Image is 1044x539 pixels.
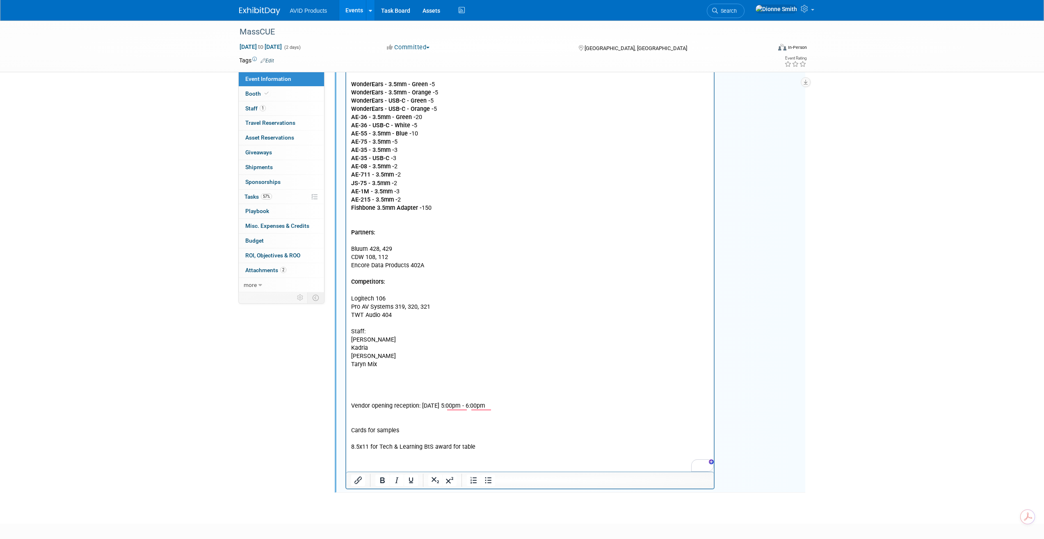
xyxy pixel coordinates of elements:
div: Event Format [723,43,807,55]
span: Tasks [244,193,272,200]
a: Search [707,4,745,18]
span: more [244,282,257,288]
button: Bold [375,475,389,486]
span: Booth [245,90,270,97]
span: 57% [261,193,272,200]
a: Tasks57% [239,190,324,204]
div: MassCUE [237,25,759,39]
i: Booth reservation complete [265,91,269,96]
a: Attachments2 [239,263,324,278]
a: more [239,278,324,292]
div: Event Rating [784,56,806,60]
button: Numbered list [467,475,481,486]
span: (2 days) [283,45,301,50]
img: Dionne Smith [755,5,797,14]
button: Committed [384,43,433,52]
a: Edit [260,58,274,64]
span: Search [718,8,737,14]
td: Toggle Event Tabs [307,292,324,303]
a: Playbook [239,204,324,218]
span: Giveaways [245,149,272,156]
a: Shipments [239,160,324,174]
a: Sponsorships [239,175,324,189]
span: AVID Products [290,7,327,14]
span: [GEOGRAPHIC_DATA], [GEOGRAPHIC_DATA] [585,45,687,51]
button: Superscript [443,475,457,486]
span: Asset Reservations [245,134,294,141]
span: ROI, Objectives & ROO [245,252,300,259]
a: Asset Reservations [239,131,324,145]
span: Attachments [245,267,286,273]
span: 2 [280,267,286,273]
a: Travel Reservations [239,116,324,130]
span: Budget [245,237,264,244]
span: Travel Reservations [245,119,295,126]
span: to [257,44,265,50]
span: Playbook [245,208,269,214]
button: Italic [390,475,404,486]
span: Sponsorships [245,179,281,185]
a: Giveaways [239,145,324,160]
span: Staff [245,105,266,112]
span: [DATE] [DATE] [239,43,282,50]
a: Event Information [239,72,324,86]
span: Misc. Expenses & Credits [245,222,309,229]
button: Bullet list [481,475,495,486]
a: Budget [239,234,324,248]
td: Tags [239,56,274,64]
a: Booth [239,87,324,101]
td: Personalize Event Tab Strip [293,292,308,303]
div: In-Person [788,44,807,50]
img: Format-Inperson.png [778,44,786,50]
span: Shipments [245,164,273,170]
button: Subscript [428,475,442,486]
a: Misc. Expenses & Credits [239,219,324,233]
span: 1 [260,105,266,111]
a: Staff1 [239,101,324,116]
img: ExhibitDay [239,7,280,15]
button: Underline [404,475,418,486]
span: Event Information [245,76,291,82]
a: ROI, Objectives & ROO [239,248,324,263]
